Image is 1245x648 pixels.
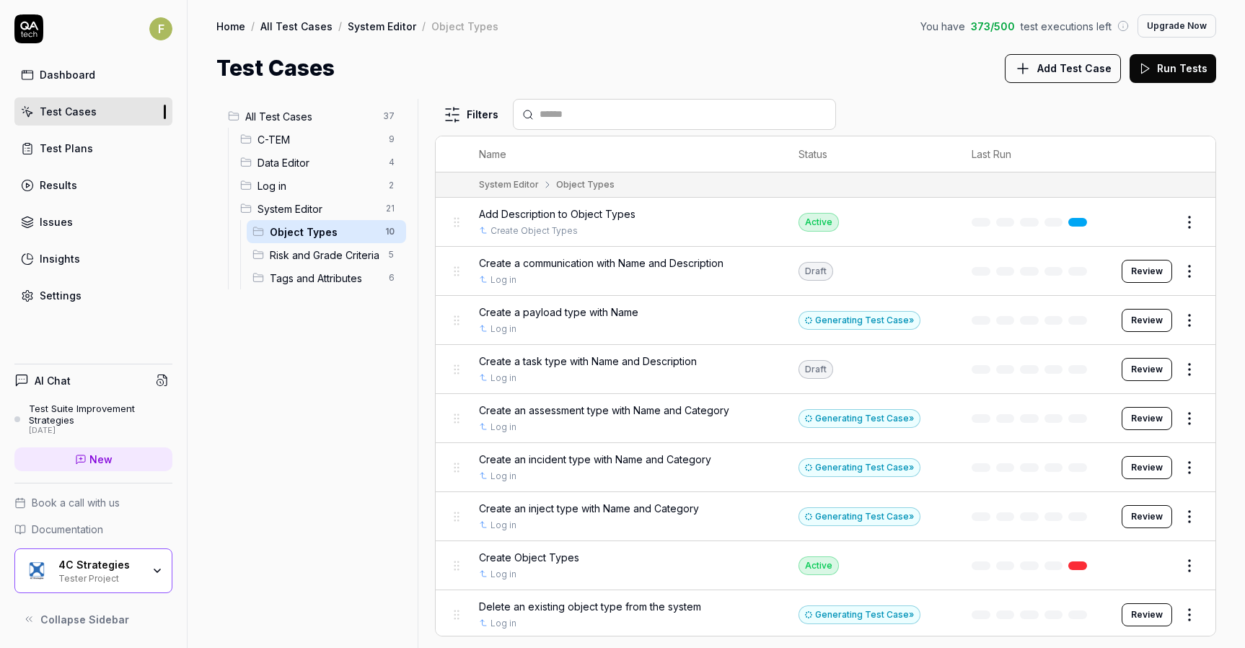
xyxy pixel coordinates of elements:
[40,214,73,229] div: Issues
[479,403,729,418] span: Create an assessment type with Name and Category
[490,372,516,385] a: Log in
[799,510,920,522] a: Generating Test Case»
[479,501,699,516] span: Create an inject type with Name and Category
[14,208,172,236] a: Issues
[479,354,697,369] span: Create a task type with Name and Description
[436,296,1215,345] tr: Create a payload type with NameLog inGenerating Test Case»Review
[799,314,920,326] a: Generating Test Case»
[14,61,172,89] a: Dashboard
[490,519,516,532] a: Log in
[149,17,172,40] span: F
[14,495,172,510] a: Book a call with us
[784,136,957,172] th: Status
[436,198,1215,247] tr: Add Description to Object TypesCreate Object TypesActive
[149,14,172,43] button: F
[270,271,380,286] span: Tags and Attributes
[799,311,920,330] button: Generating Test Case»
[479,599,701,614] span: Delete an existing object type from the system
[1122,456,1172,479] button: Review
[348,19,416,33] a: System Editor
[247,266,406,289] div: Drag to reorderTags and Attributes6
[40,612,129,627] span: Collapse Sidebar
[436,590,1215,639] tr: Delete an existing object type from the systemLog inGenerating Test Case»Review
[1122,505,1172,528] a: Review
[383,246,400,263] span: 5
[1122,260,1172,283] button: Review
[14,605,172,634] button: Collapse Sidebar
[40,104,97,119] div: Test Cases
[490,617,516,630] a: Log in
[1005,54,1121,83] button: Add Test Case
[799,507,920,526] div: Generating Test Case »
[479,305,638,320] span: Create a payload type with Name
[799,213,839,232] div: Active
[1122,407,1172,430] button: Review
[14,447,172,471] a: New
[920,19,965,34] span: You have
[234,197,406,220] div: Drag to reorderSystem Editor21
[260,19,333,33] a: All Test Cases
[40,141,93,156] div: Test Plans
[1021,19,1112,34] span: test executions left
[431,19,498,33] div: Object Types
[422,19,426,33] div: /
[40,67,95,82] div: Dashboard
[479,255,723,271] span: Create a communication with Name and Description
[799,409,920,428] button: Generating Test Case»
[799,458,920,477] div: Generating Test Case »
[490,323,516,336] a: Log in
[479,206,635,222] span: Add Description to Object Types
[1130,54,1216,83] button: Run Tests
[436,247,1215,296] tr: Create a communication with Name and DescriptionLog inDraftReview
[465,136,785,172] th: Name
[14,403,172,436] a: Test Suite Improvement Strategies[DATE]
[971,19,1015,34] span: 373 / 500
[14,522,172,537] a: Documentation
[1122,358,1172,381] a: Review
[58,572,142,583] div: Tester Project
[799,556,839,575] div: Active
[58,559,142,572] div: 4C Strategies
[1122,309,1172,332] button: Review
[799,507,920,526] button: Generating Test Case»
[799,311,920,330] div: Generating Test Case »
[490,224,578,237] a: Create Object Types
[436,541,1215,590] tr: Create Object TypesLog inActive
[245,109,374,124] span: All Test Cases
[556,178,615,191] div: Object Types
[258,155,380,170] span: Data Editor
[29,426,172,436] div: [DATE]
[1138,14,1216,38] button: Upgrade Now
[216,52,335,84] h1: Test Cases
[24,558,50,584] img: 4C Strategies Logo
[14,171,172,199] a: Results
[14,548,172,593] button: 4C Strategies Logo4C StrategiesTester Project
[14,134,172,162] a: Test Plans
[40,288,82,303] div: Settings
[14,245,172,273] a: Insights
[251,19,255,33] div: /
[89,452,113,467] span: New
[270,224,377,240] span: Object Types
[957,136,1107,172] th: Last Run
[40,251,80,266] div: Insights
[258,132,380,147] span: C-TEM
[799,412,920,424] a: Generating Test Case»
[379,223,400,240] span: 10
[258,178,380,193] span: Log in
[490,273,516,286] a: Log in
[383,154,400,171] span: 4
[799,409,920,428] div: Generating Test Case »
[1122,603,1172,626] button: Review
[270,248,380,263] span: Risk and Grade Criteria
[490,421,516,434] a: Log in
[383,177,400,194] span: 2
[216,19,245,33] a: Home
[247,243,406,266] div: Drag to reorderRisk and Grade Criteria5
[32,522,103,537] span: Documentation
